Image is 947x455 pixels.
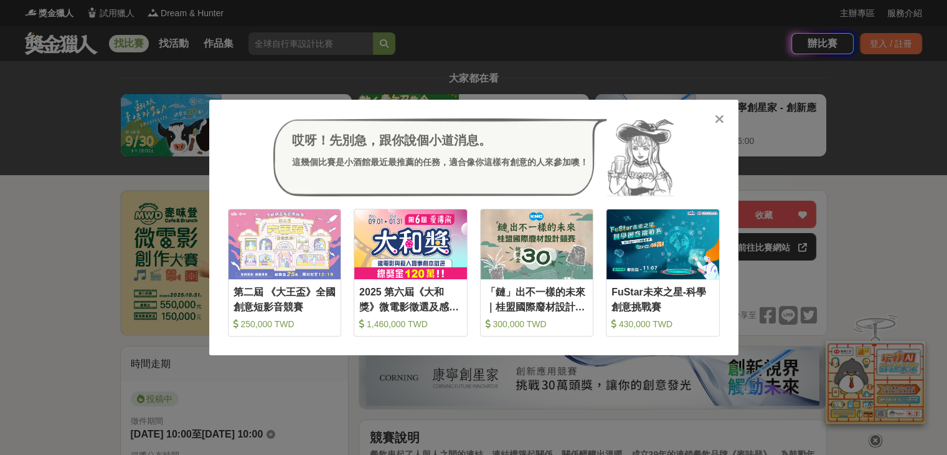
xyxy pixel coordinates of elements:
a: Cover Image「鏈」出不一樣的未來｜桂盟國際廢材設計競賽 300,000 TWD [480,209,594,337]
div: 這幾個比賽是小酒館最近最推薦的任務，適合像你這樣有創意的人來參加噢！ [292,156,588,169]
div: 「鏈」出不一樣的未來｜桂盟國際廢材設計競賽 [486,285,588,313]
div: 250,000 TWD [233,318,336,330]
div: 300,000 TWD [486,318,588,330]
img: Cover Image [481,209,593,279]
a: Cover Image2025 第六屆《大和獎》微電影徵選及感人實事分享 1,460,000 TWD [354,209,468,337]
div: 第二屆 《大王盃》全國創意短影音競賽 [233,285,336,313]
a: Cover ImageFuStar未來之星-科學創意挑戰賽 430,000 TWD [606,209,720,337]
img: Cover Image [229,209,341,279]
div: 2025 第六屆《大和獎》微電影徵選及感人實事分享 [359,285,462,313]
div: 1,460,000 TWD [359,318,462,330]
div: FuStar未來之星-科學創意挑戰賽 [611,285,714,313]
img: Cover Image [354,209,467,279]
div: 430,000 TWD [611,318,714,330]
img: Cover Image [606,209,719,279]
div: 哎呀！先別急，跟你說個小道消息。 [292,131,588,150]
a: Cover Image第二屆 《大王盃》全國創意短影音競賽 250,000 TWD [228,209,342,337]
img: Avatar [607,118,674,197]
